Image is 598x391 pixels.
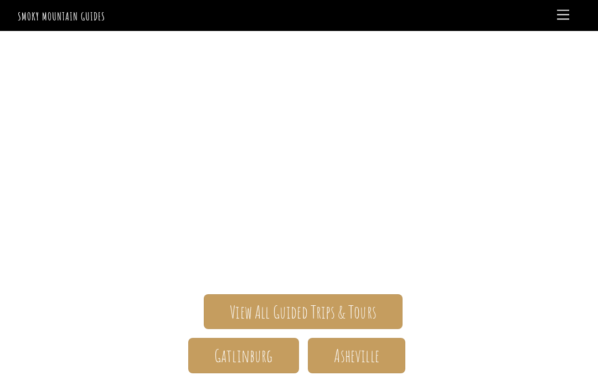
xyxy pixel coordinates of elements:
[214,350,273,362] span: Gatlinburg
[18,9,105,23] a: Smoky Mountain Guides
[18,121,580,167] span: Smoky Mountain Guides
[308,338,405,373] a: Asheville
[204,294,403,329] a: View All Guided Trips & Tours
[230,306,377,318] span: View All Guided Trips & Tours
[188,338,299,373] a: Gatlinburg
[18,167,580,262] span: The ONLY one-stop, full Service Guide Company for the Gatlinburg and [GEOGRAPHIC_DATA] side of th...
[552,4,574,26] a: Menu
[334,350,379,362] span: Asheville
